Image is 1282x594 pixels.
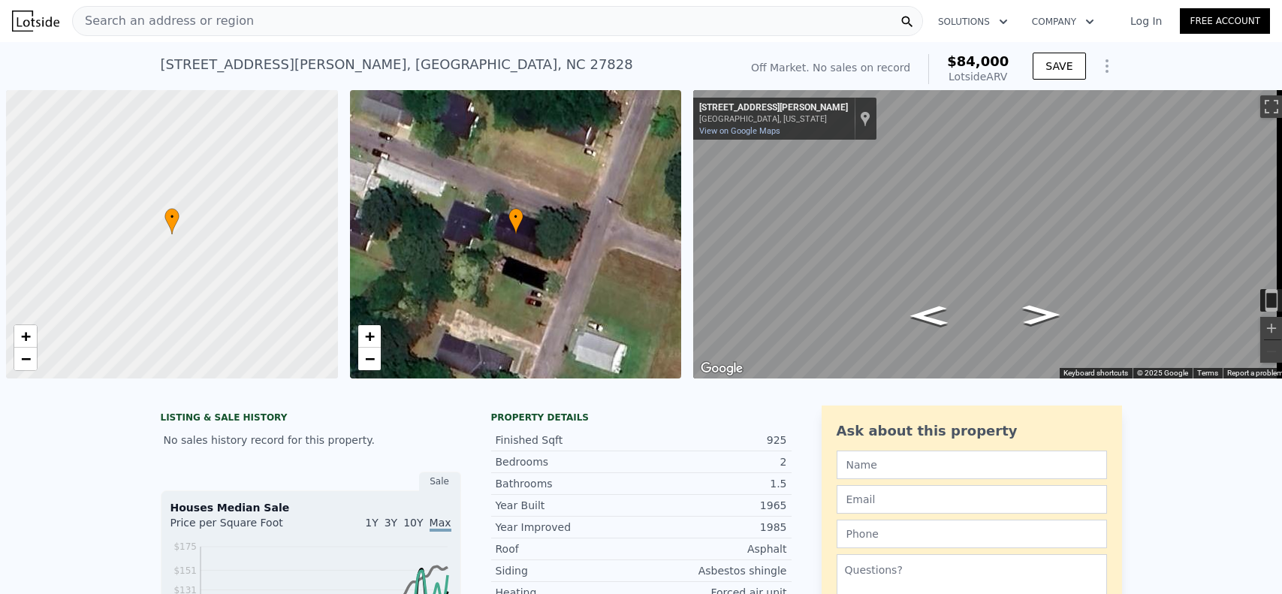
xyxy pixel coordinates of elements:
div: Price per Square Foot [170,515,311,539]
div: 1985 [641,520,787,535]
div: Sale [419,472,461,491]
div: LISTING & SALE HISTORY [161,412,461,427]
span: • [508,210,523,224]
span: 10Y [403,517,423,529]
div: Bedrooms [496,454,641,469]
div: • [164,208,179,234]
div: Ask about this property [837,421,1107,442]
span: $84,000 [947,53,1009,69]
div: 2 [641,454,787,469]
div: Year Built [496,498,641,513]
a: Zoom in [14,325,37,348]
input: Name [837,451,1107,479]
div: 1965 [641,498,787,513]
path: Go East, Horton St [894,301,964,330]
path: Go West, Horton St [1006,300,1076,330]
span: − [364,349,374,368]
div: • [508,208,523,234]
a: Zoom out [358,348,381,370]
a: Zoom out [14,348,37,370]
a: Terms (opens in new tab) [1197,369,1218,377]
div: Property details [491,412,792,424]
div: Asphalt [641,541,787,556]
div: Bathrooms [496,476,641,491]
button: Solutions [926,8,1020,35]
span: Search an address or region [73,12,254,30]
button: Show Options [1092,51,1122,81]
tspan: $151 [173,565,197,576]
a: Show location on map [860,110,870,127]
div: Off Market. No sales on record [751,60,910,75]
button: Company [1020,8,1106,35]
input: Email [837,485,1107,514]
div: Houses Median Sale [170,500,451,515]
div: Siding [496,563,641,578]
span: + [364,327,374,345]
div: 1.5 [641,476,787,491]
span: + [21,327,31,345]
span: Max [430,517,451,532]
button: SAVE [1033,53,1085,80]
img: Google [697,359,747,378]
div: 925 [641,433,787,448]
a: View on Google Maps [699,126,780,136]
button: Keyboard shortcuts [1063,368,1128,378]
div: Lotside ARV [947,69,1009,84]
div: [GEOGRAPHIC_DATA], [US_STATE] [699,114,848,124]
input: Phone [837,520,1107,548]
span: © 2025 Google [1137,369,1188,377]
a: Open this area in Google Maps (opens a new window) [697,359,747,378]
div: Year Improved [496,520,641,535]
div: Roof [496,541,641,556]
div: Finished Sqft [496,433,641,448]
a: Zoom in [358,325,381,348]
div: No sales history record for this property. [161,427,461,454]
span: 3Y [385,517,397,529]
div: Asbestos shingle [641,563,787,578]
span: 1Y [365,517,378,529]
div: [STREET_ADDRESS][PERSON_NAME] , [GEOGRAPHIC_DATA] , NC 27828 [161,54,633,75]
img: Lotside [12,11,59,32]
a: Log In [1112,14,1180,29]
div: [STREET_ADDRESS][PERSON_NAME] [699,102,848,114]
a: Free Account [1180,8,1270,34]
span: − [21,349,31,368]
span: • [164,210,179,224]
tspan: $175 [173,541,197,552]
